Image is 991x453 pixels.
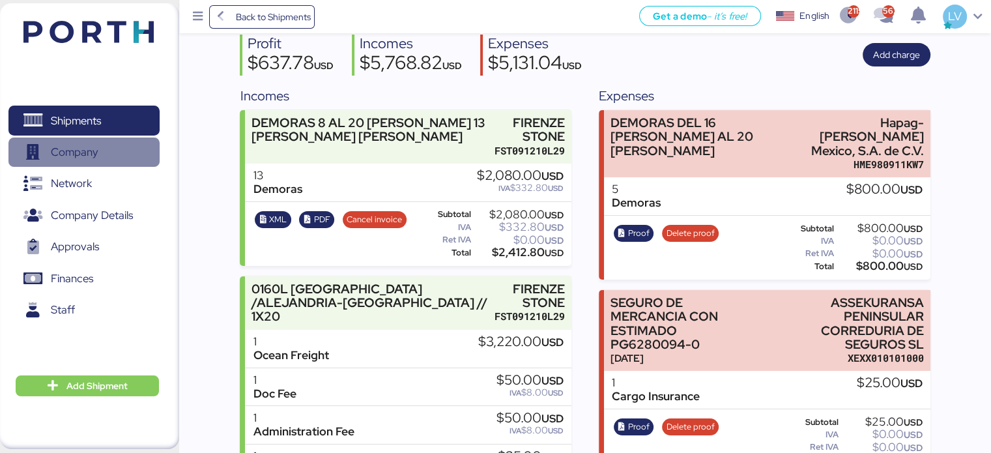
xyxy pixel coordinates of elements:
[495,282,565,310] div: FIRENZE STONE
[474,222,564,232] div: $332.80
[51,300,75,319] span: Staff
[873,47,920,63] span: Add charge
[863,43,930,66] button: Add charge
[545,209,564,221] span: USD
[51,237,99,256] span: Approvals
[799,9,829,23] div: English
[347,212,402,227] span: Cancel invoice
[841,443,923,452] div: $0.00
[496,411,564,426] div: $50.00
[545,222,564,233] span: USD
[610,351,760,365] div: [DATE]
[846,183,923,197] div: $800.00
[474,248,564,257] div: $2,412.80
[248,35,334,53] div: Profit
[251,282,489,323] div: 0160L [GEOGRAPHIC_DATA] /ALEJANDRIA-[GEOGRAPHIC_DATA] // 1X20
[541,335,564,349] span: USD
[253,349,328,362] div: Ocean Freight
[662,225,719,242] button: Delete proof
[510,426,521,436] span: IVA
[474,235,564,245] div: $0.00
[314,59,334,72] span: USD
[612,183,661,196] div: 5
[235,9,310,25] span: Back to Shipments
[253,425,354,439] div: Administration Fee
[841,430,923,439] div: $0.00
[488,35,582,53] div: Expenses
[541,373,564,388] span: USD
[612,390,700,403] div: Cargo Insurance
[423,248,472,257] div: Total
[782,249,835,258] div: Ret IVA
[782,443,839,452] div: Ret IVA
[857,376,923,390] div: $25.00
[51,143,98,162] span: Company
[662,418,719,435] button: Delete proof
[8,106,160,136] a: Shipments
[948,8,961,25] span: LV
[548,426,564,436] span: USD
[794,158,924,171] div: HME980911KW7
[299,211,334,228] button: PDF
[794,116,924,157] div: Hapag-[PERSON_NAME] Mexico, S.A. de C.V.
[510,388,521,398] span: IVA
[496,373,564,388] div: $50.00
[614,418,654,435] button: Proof
[8,264,160,294] a: Finances
[612,376,700,390] div: 1
[66,378,128,394] span: Add Shipment
[548,388,564,398] span: USD
[782,418,839,427] div: Subtotal
[614,225,654,242] button: Proof
[269,212,287,227] span: XML
[904,416,923,428] span: USD
[477,169,564,183] div: $2,080.00
[8,232,160,262] a: Approvals
[766,351,924,365] div: XEXX010101000
[423,235,472,244] div: Ret IVA
[495,116,565,143] div: FIRENZE STONE
[8,201,160,231] a: Company Details
[51,111,101,130] span: Shipments
[610,296,760,351] div: SEGURO DE MERCANCIA CON ESTIMADO PG6280094-0
[51,269,93,288] span: Finances
[562,59,582,72] span: USD
[904,223,923,235] span: USD
[900,376,923,390] span: USD
[496,388,564,398] div: $8.00
[253,411,354,425] div: 1
[343,211,407,228] button: Cancel invoice
[610,116,788,157] div: DEMORAS DEL 16 [PERSON_NAME] AL 20 [PERSON_NAME]
[209,5,315,29] a: Back to Shipments
[628,420,650,434] span: Proof
[314,212,330,227] span: PDF
[253,183,302,196] div: Demoras
[251,116,489,143] div: DEMORAS 8 AL 20 [PERSON_NAME] 13 [PERSON_NAME] [PERSON_NAME]
[904,261,923,272] span: USD
[837,261,923,271] div: $800.00
[782,430,839,439] div: IVA
[599,86,930,106] div: Expenses
[495,310,565,323] div: FST091210L29
[782,262,835,271] div: Total
[248,53,334,76] div: $637.78
[253,387,296,401] div: Doc Fee
[16,375,159,396] button: Add Shipment
[8,295,160,325] a: Staff
[442,59,462,72] span: USD
[253,169,302,183] div: 13
[51,174,92,193] span: Network
[51,206,133,225] span: Company Details
[495,144,565,158] div: FST091210L29
[8,138,160,168] a: Company
[488,53,582,76] div: $5,131.04
[498,183,510,194] span: IVA
[541,411,564,426] span: USD
[545,247,564,259] span: USD
[904,429,923,441] span: USD
[423,223,472,232] div: IVA
[8,169,160,199] a: Network
[782,237,835,246] div: IVA
[423,210,472,219] div: Subtotal
[837,224,923,233] div: $800.00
